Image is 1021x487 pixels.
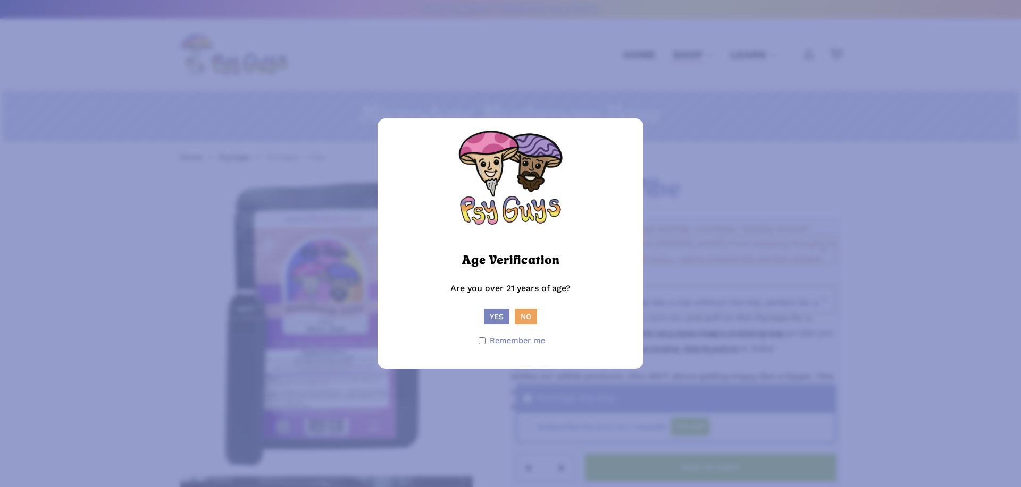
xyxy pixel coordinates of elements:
[490,333,545,348] span: Remember me
[457,129,564,235] img: PsyGuys
[388,281,633,309] p: Are you over 21 years of age?
[479,337,486,344] input: Remember me
[515,309,537,324] button: No
[484,309,509,324] button: Yes
[462,249,559,272] h2: Age Verification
